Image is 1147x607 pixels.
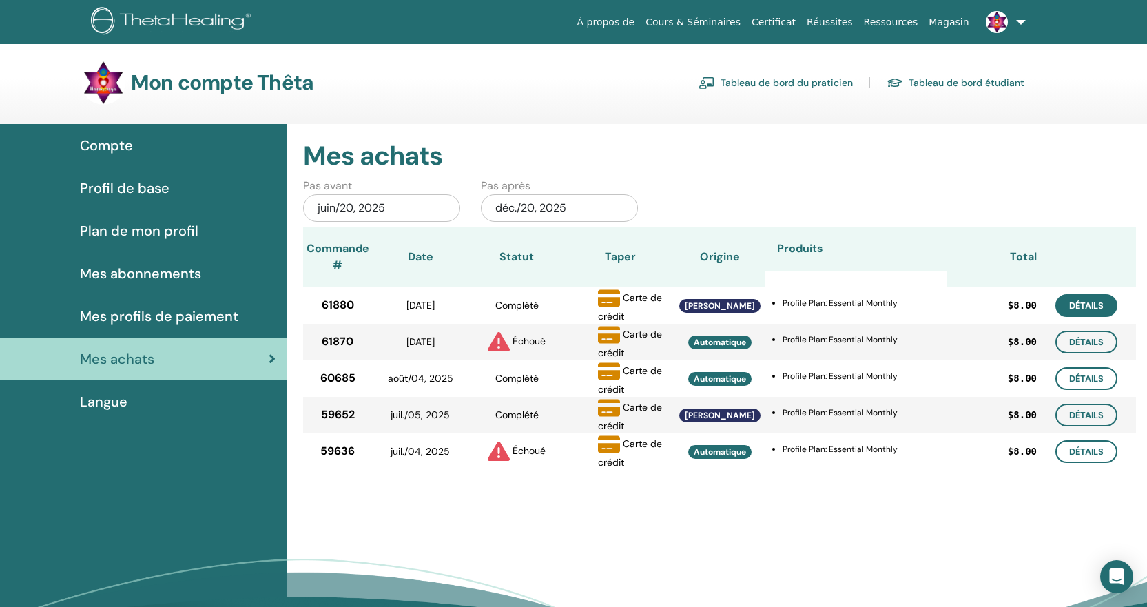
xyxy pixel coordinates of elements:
span: Complété [495,409,539,421]
div: août/04, 2025 [372,371,468,386]
li: Profile Plan: Essential Monthly [783,333,947,346]
span: Profil de base [80,178,169,198]
div: Open Intercom Messenger [1100,560,1133,593]
span: Compte [80,135,133,156]
span: Mes profils de paiement [80,306,238,327]
img: default.jpg [986,11,1008,33]
span: 59636 [320,443,355,460]
a: Détails [1055,331,1117,353]
span: Carte de crédit [598,291,662,322]
div: juin/20, 2025 [303,194,460,222]
a: Détails [1055,367,1117,390]
img: credit-card-solid.svg [598,360,620,382]
li: Profile Plan: Essential Monthly [783,443,947,455]
a: À propos de [572,10,641,35]
span: [PERSON_NAME] [685,300,755,311]
label: Pas après [481,178,530,194]
span: Complété [495,372,539,384]
th: Produits [765,227,947,271]
span: 8.00 [1013,335,1037,349]
img: credit-card-solid.svg [598,287,620,309]
span: $ [1008,298,1013,313]
img: credit-card-solid.svg [598,324,620,346]
li: Profile Plan: Essential Monthly [783,297,947,309]
div: Total [947,249,1037,265]
li: Profile Plan: Essential Monthly [783,407,947,419]
span: Carte de crédit [598,400,662,431]
span: Mes achats [80,349,154,369]
span: Carte de crédit [598,364,662,395]
label: Pas avant [303,178,352,194]
img: chalkboard-teacher.svg [699,76,715,89]
a: Détails [1055,440,1117,463]
span: Automatique [694,373,746,384]
div: juil./05, 2025 [372,408,468,422]
th: Commande # [303,227,372,287]
th: Statut [468,227,565,287]
img: triangle-exclamation-solid.svg [488,331,510,353]
img: logo.png [91,7,256,38]
a: Détails [1055,294,1117,317]
div: [DATE] [372,298,468,313]
span: $ [1008,371,1013,386]
span: Automatique [694,337,746,348]
span: Mes abonnements [80,263,201,284]
span: Échoué [513,335,546,347]
span: 59652 [321,407,355,423]
span: [PERSON_NAME] [685,410,755,421]
span: 61870 [322,333,353,350]
a: Magasin [923,10,974,35]
img: credit-card-solid.svg [598,397,620,419]
span: Langue [80,391,127,412]
a: Ressources [858,10,924,35]
img: graduation-cap.svg [887,77,903,89]
a: Réussites [801,10,858,35]
span: Carte de crédit [598,437,662,468]
span: $ [1008,444,1013,459]
h2: Mes achats [303,141,1136,172]
a: Détails [1055,404,1117,426]
img: triangle-exclamation-solid.svg [488,440,510,462]
th: Origine [675,227,765,287]
th: Date [372,227,468,287]
img: credit-card-solid.svg [598,433,620,455]
div: juil./04, 2025 [372,444,468,459]
span: 8.00 [1013,444,1037,459]
span: Automatique [694,446,746,457]
span: 8.00 [1013,298,1037,313]
a: Certificat [746,10,801,35]
span: $ [1008,335,1013,349]
span: Carte de crédit [598,327,662,358]
span: $ [1008,408,1013,422]
span: Plan de mon profil [80,220,198,241]
th: Taper [565,227,675,287]
img: default.jpg [81,61,125,105]
span: Complété [495,299,539,311]
div: [DATE] [372,335,468,349]
span: 8.00 [1013,371,1037,386]
li: Profile Plan: Essential Monthly [783,370,947,382]
span: 8.00 [1013,408,1037,422]
span: 61880 [322,297,354,313]
span: Échoué [513,444,546,457]
div: déc./20, 2025 [481,194,638,222]
a: Cours & Séminaires [640,10,746,35]
span: 60685 [320,370,355,387]
a: Tableau de bord étudiant [887,72,1024,94]
h3: Mon compte Thêta [131,70,313,95]
a: Tableau de bord du praticien [699,72,853,94]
